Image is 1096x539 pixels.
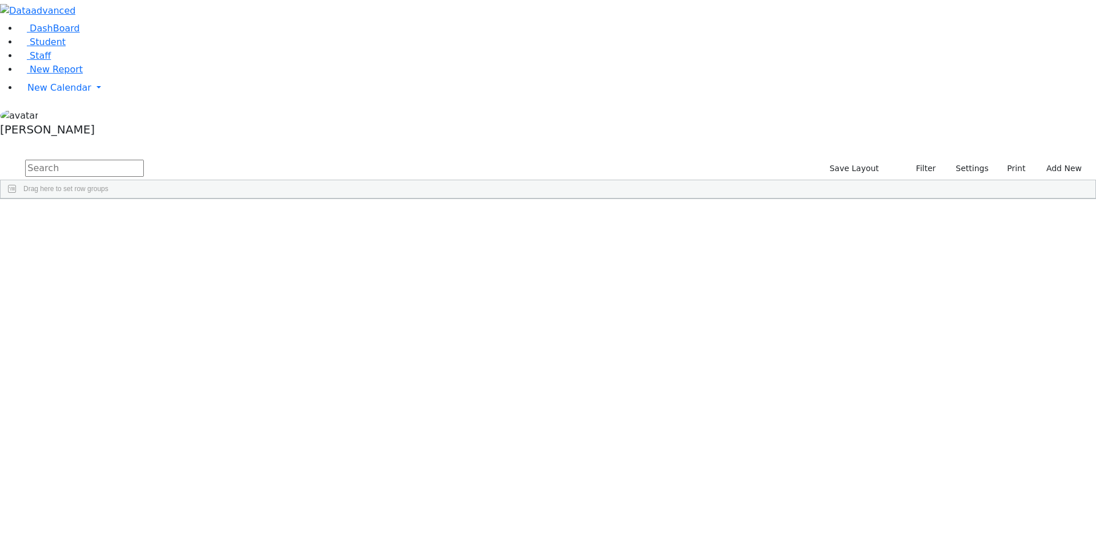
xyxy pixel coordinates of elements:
[824,160,884,177] button: Save Layout
[30,50,51,61] span: Staff
[901,160,941,177] button: Filter
[18,37,66,47] a: Student
[1035,160,1087,177] button: Add New
[18,23,80,34] a: DashBoard
[941,160,993,177] button: Settings
[18,50,51,61] a: Staff
[18,76,1096,99] a: New Calendar
[23,185,108,193] span: Drag here to set row groups
[994,160,1031,177] button: Print
[30,64,83,75] span: New Report
[18,64,83,75] a: New Report
[27,82,91,93] span: New Calendar
[30,37,66,47] span: Student
[25,160,144,177] input: Search
[30,23,80,34] span: DashBoard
